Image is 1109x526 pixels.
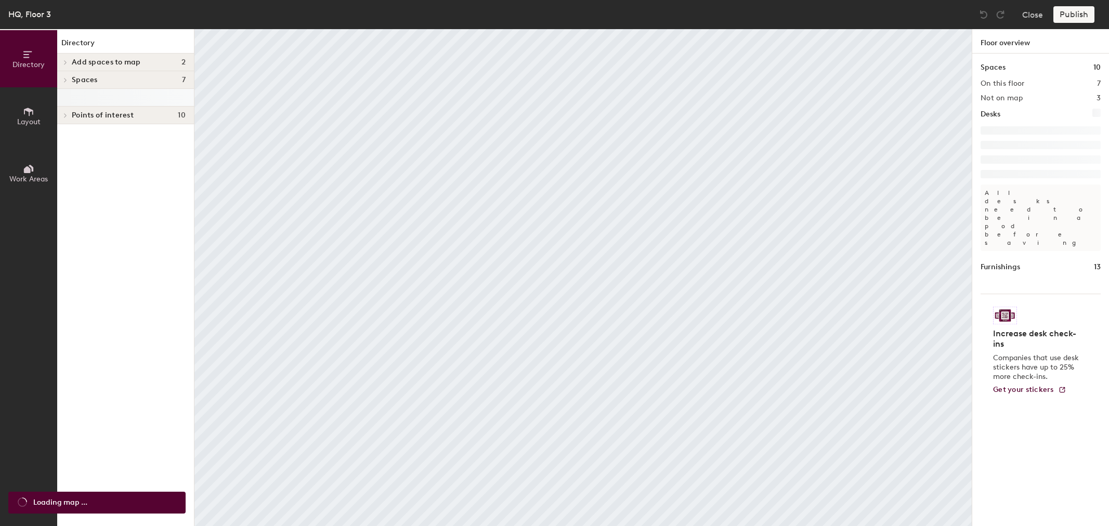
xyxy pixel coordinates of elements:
h2: 7 [1097,80,1101,88]
div: HQ, Floor 3 [8,8,51,21]
span: Points of interest [72,111,134,120]
canvas: Map [194,29,972,526]
img: Sticker logo [993,307,1017,324]
img: Redo [995,9,1006,20]
span: Spaces [72,76,98,84]
span: Add spaces to map [72,58,141,67]
h1: 13 [1094,261,1101,273]
span: 2 [181,58,186,67]
span: Layout [17,117,41,126]
span: Get your stickers [993,385,1054,394]
h2: 3 [1097,94,1101,102]
h2: On this floor [981,80,1025,88]
h1: Floor overview [972,29,1109,54]
h1: Furnishings [981,261,1020,273]
h1: Desks [981,109,1000,120]
a: Get your stickers [993,386,1066,394]
p: Companies that use desk stickers have up to 25% more check-ins. [993,353,1082,382]
h2: Not on map [981,94,1023,102]
p: All desks need to be in a pod before saving [981,185,1101,251]
span: Work Areas [9,175,48,183]
h1: Spaces [981,62,1006,73]
h1: 10 [1093,62,1101,73]
button: Close [1022,6,1043,23]
span: Loading map ... [33,497,87,508]
span: 7 [182,76,186,84]
span: 10 [178,111,186,120]
img: Undo [978,9,989,20]
h4: Increase desk check-ins [993,328,1082,349]
h1: Directory [57,37,194,54]
span: Directory [12,60,45,69]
